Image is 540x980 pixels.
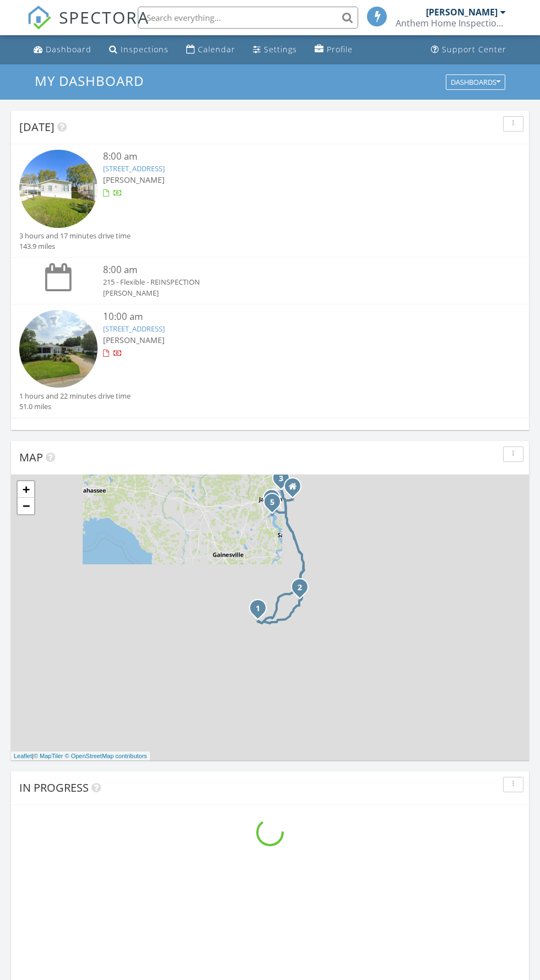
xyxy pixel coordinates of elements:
div: 51.0 miles [19,401,131,412]
a: Dashboard [29,40,96,60]
span: [PERSON_NAME] [103,175,165,185]
div: Settings [264,44,297,55]
div: 1401 Starboard Ct, Orange Park, FL 32003 [272,502,279,508]
a: SPECTORA [27,15,149,38]
span: SPECTORA [59,6,149,29]
div: Anthem Home Inspections [396,18,506,29]
i: 3 [279,475,283,483]
i: 5 [270,499,274,507]
a: Settings [249,40,301,60]
a: Calendar [182,40,240,60]
div: Dashboard [46,44,91,55]
div: | [11,752,150,761]
img: streetview [19,310,98,388]
div: 3123 Bay Springs Trail, DeLand, FL 32724 [300,587,306,594]
span: In Progress [19,780,89,795]
div: [PERSON_NAME] [103,288,479,298]
a: [STREET_ADDRESS] [103,164,165,173]
div: Inspections [121,44,169,55]
span: My Dashboard [35,72,144,90]
div: 8:00 am [103,150,479,164]
a: Zoom in [18,481,34,498]
a: 8:00 am [STREET_ADDRESS] [PERSON_NAME] 3 hours and 17 minutes drive time 143.9 miles [19,150,521,252]
div: 2501 Highsmith Landing Ln, Jacksonville, FL 32226 [281,478,288,484]
span: [PERSON_NAME] [103,335,165,345]
span: Map [19,450,43,465]
span: [DATE] [19,119,55,134]
div: Dashboards [451,78,500,86]
a: © MapTiler [34,753,63,759]
a: Leaflet [14,753,32,759]
button: Dashboards [446,74,505,90]
div: 215 - Flexible - REINSPECTION [103,277,479,287]
div: [PERSON_NAME] [426,7,498,18]
img: The Best Home Inspection Software - Spectora [27,6,51,30]
div: 215 Landing Dr, Leesburg, FL 34748 [258,608,264,614]
div: Support Center [442,44,506,55]
a: Inspections [105,40,173,60]
div: 143.9 miles [19,241,131,252]
a: © OpenStreetMap contributors [65,753,147,759]
div: 900 Plaza 141, Atlantic Beach, FL 32233, Atlantic Beach FL 32233 [293,486,299,493]
input: Search everything... [138,7,358,29]
a: Profile [310,40,357,60]
a: Support Center [426,40,511,60]
div: 8:00 am [103,263,479,277]
i: 2 [298,584,302,592]
div: 10:00 am [103,310,479,324]
a: [STREET_ADDRESS] [103,324,165,334]
a: Zoom out [18,498,34,514]
div: Calendar [198,44,235,55]
a: 10:00 am [STREET_ADDRESS] [PERSON_NAME] 1 hours and 22 minutes drive time 51.0 miles [19,310,521,412]
div: 3 hours and 17 minutes drive time [19,231,131,241]
i: 1 [256,605,260,613]
div: 1 hours and 22 minutes drive time [19,391,131,401]
img: streetview [19,150,98,228]
div: Profile [327,44,353,55]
